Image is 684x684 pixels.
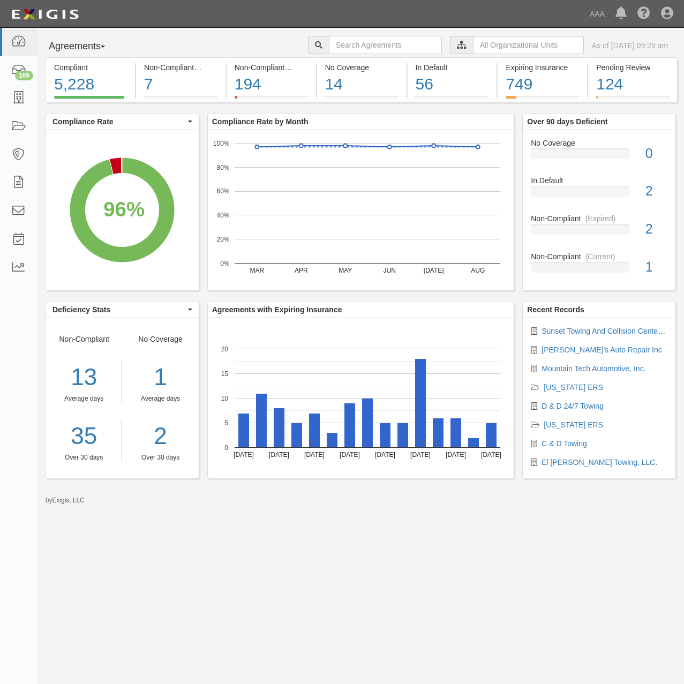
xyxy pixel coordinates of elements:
img: logo-5460c22ac91f19d4615b14bd174203de0afe785f0fc80cf4dbbc73dc1793850b.png [8,5,82,24]
a: Compliant5,228 [46,96,135,104]
a: Non-Compliant(Current)7 [136,96,226,104]
text: [DATE] [234,451,254,458]
text: [DATE] [481,451,501,458]
button: Agreements [46,36,126,57]
div: Non-Compliant (Current) [144,62,217,73]
div: (Expired) [289,62,319,73]
a: [US_STATE] ERS [544,420,603,429]
div: No Coverage [122,334,198,462]
a: El [PERSON_NAME] Towing, LLC. [542,458,657,467]
button: Deficiency Stats [46,302,199,317]
b: Recent Records [527,305,584,314]
a: Expiring Insurance749 [498,96,587,104]
a: Exigis, LLC [52,497,85,504]
text: 20% [216,236,229,243]
div: Average days [130,394,190,403]
text: APR [295,267,308,274]
text: AUG [471,267,485,274]
div: Expiring Insurance [506,62,579,73]
div: 56 [416,73,489,96]
div: 169 [15,71,33,80]
small: by [46,496,85,505]
input: Search Agreements [329,36,442,54]
div: 35 [46,419,122,453]
text: [DATE] [410,451,431,458]
svg: A chart. [46,130,198,290]
div: In Default [523,175,675,186]
a: Non-Compliant(Current)1 [531,251,667,281]
div: Over 30 days [130,453,190,462]
div: Non-Compliant [46,334,122,462]
a: Sunset Towing And Collision Center LLC [542,327,676,335]
text: [DATE] [269,451,289,458]
a: [US_STATE] ERS [544,383,603,392]
a: [PERSON_NAME]'s Auto Repair Inc [542,345,662,354]
svg: A chart. [208,318,514,478]
div: 2 [637,220,675,239]
div: No Coverage [325,62,399,73]
div: 194 [235,73,308,96]
div: (Current) [198,62,228,73]
i: Help Center - Complianz [637,7,650,20]
div: 1 [637,258,675,277]
text: MAR [250,267,264,274]
text: JUN [383,267,395,274]
div: (Current) [585,251,615,262]
text: 0 [224,444,228,451]
a: C & D Towing [542,439,587,448]
div: 14 [325,73,399,96]
a: In Default2 [531,175,667,213]
span: Deficiency Stats [52,304,185,315]
a: Mountain Tech Automotive, Inc. [542,364,645,373]
div: Non-Compliant [523,251,675,262]
div: 1 [130,360,190,394]
a: Pending Review124 [588,96,678,104]
text: 60% [216,187,229,195]
text: [DATE] [340,451,360,458]
b: Over 90 days Deficient [527,117,607,126]
svg: A chart. [208,130,514,290]
div: 96% [103,194,145,224]
div: (Expired) [585,213,616,224]
text: [DATE] [304,451,325,458]
div: Non-Compliant (Expired) [235,62,308,73]
text: 20 [221,345,228,352]
b: Compliance Rate by Month [212,117,309,126]
div: Over 30 days [46,453,122,462]
div: Compliant [54,62,127,73]
div: In Default [416,62,489,73]
text: MAY [339,267,352,274]
a: Non-Compliant(Expired)194 [227,96,316,104]
text: 80% [216,163,229,171]
b: Agreements with Expiring Insurance [212,305,342,314]
div: As of [DATE] 09:29 am [592,40,668,51]
div: 2 [637,182,675,201]
text: [DATE] [424,267,444,274]
a: In Default56 [408,96,497,104]
text: [DATE] [375,451,395,458]
div: 5,228 [54,73,127,96]
text: 5 [224,419,228,426]
a: 2 [130,419,190,453]
div: 7 [144,73,217,96]
a: AAA [584,3,610,25]
a: No Coverage14 [317,96,407,104]
div: No Coverage [523,138,675,148]
span: Compliance Rate [52,116,185,127]
text: 40% [216,212,229,219]
text: 10 [221,394,228,402]
div: 0 [637,144,675,163]
div: Average days [46,394,122,403]
a: Non-Compliant(Expired)2 [531,213,667,251]
div: Pending Review [596,62,669,73]
a: D & D 24/7 Towing [542,402,604,410]
input: All Organizational Units [473,36,584,54]
text: [DATE] [446,451,466,458]
text: 15 [221,370,228,377]
button: Compliance Rate [46,114,199,129]
text: 100% [213,139,230,147]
